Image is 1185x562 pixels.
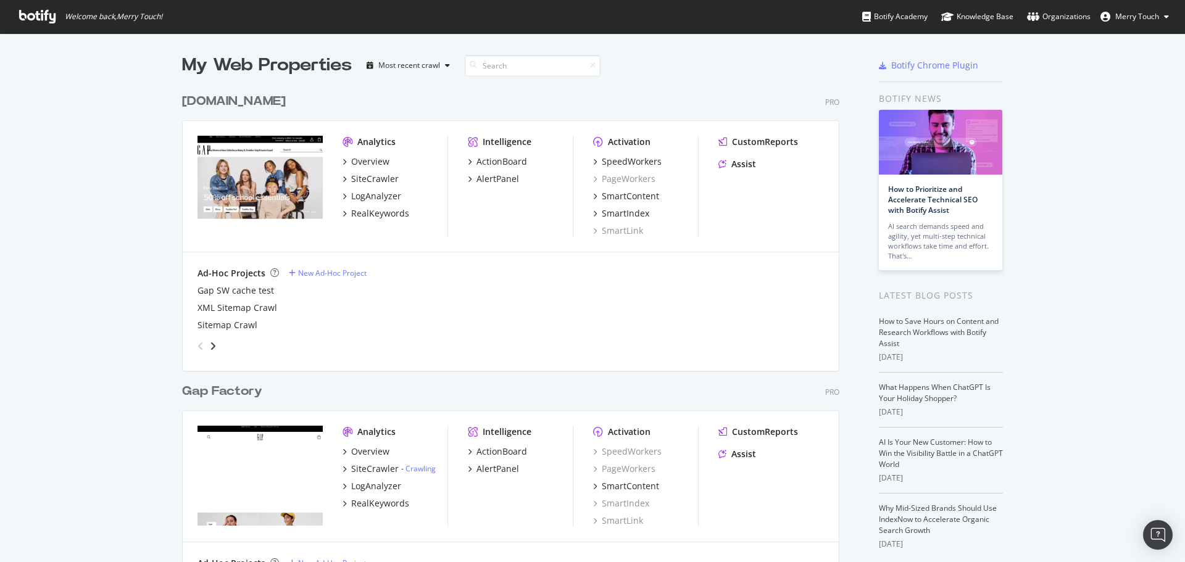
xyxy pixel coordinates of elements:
[343,155,389,168] a: Overview
[1115,11,1159,22] span: Merry Touch
[405,463,436,474] a: Crawling
[602,155,662,168] div: SpeedWorkers
[298,268,367,278] div: New Ad-Hoc Project
[879,352,1003,363] div: [DATE]
[182,53,352,78] div: My Web Properties
[825,387,839,397] div: Pro
[197,319,257,331] a: Sitemap Crawl
[593,463,655,475] a: PageWorkers
[593,497,649,510] a: SmartIndex
[476,445,527,458] div: ActionBoard
[182,93,291,110] a: [DOMAIN_NAME]
[732,426,798,438] div: CustomReports
[351,480,401,492] div: LogAnalyzer
[465,55,601,76] input: Search
[602,190,659,202] div: SmartContent
[718,158,756,170] a: Assist
[351,463,399,475] div: SiteCrawler
[879,503,997,535] a: Why Mid-Sized Brands Should Use IndexNow to Accelerate Organic Search Growth
[197,302,277,314] a: XML Sitemap Crawl
[351,497,409,510] div: RealKeywords
[879,437,1003,469] a: AI Is Your New Customer: How to Win the Visibility Battle in a ChatGPT World
[731,448,756,460] div: Assist
[941,10,1013,23] div: Knowledge Base
[483,426,531,438] div: Intelligence
[593,173,655,185] a: PageWorkers
[879,59,978,72] a: Botify Chrome Plugin
[351,173,399,185] div: SiteCrawler
[343,480,401,492] a: LogAnalyzer
[608,136,651,148] div: Activation
[209,340,217,352] div: angle-right
[362,56,455,75] button: Most recent crawl
[343,463,436,475] a: SiteCrawler- Crawling
[593,514,643,527] a: SmartLink
[879,92,1003,105] div: Botify news
[718,136,798,148] a: CustomReports
[732,136,798,148] div: CustomReports
[476,463,519,475] div: AlertPanel
[197,267,265,279] div: Ad-Hoc Projects
[593,155,662,168] a: SpeedWorkers
[718,448,756,460] a: Assist
[879,110,1002,175] img: How to Prioritize and Accelerate Technical SEO with Botify Assist
[879,407,1003,418] div: [DATE]
[378,62,440,69] div: Most recent crawl
[351,445,389,458] div: Overview
[888,184,978,215] a: How to Prioritize and Accelerate Technical SEO with Botify Assist
[593,207,649,220] a: SmartIndex
[343,207,409,220] a: RealKeywords
[65,12,162,22] span: Welcome back, Merry Touch !
[483,136,531,148] div: Intelligence
[1091,7,1179,27] button: Merry Touch
[289,268,367,278] a: New Ad-Hoc Project
[197,136,323,236] img: Gap.com
[468,463,519,475] a: AlertPanel
[731,158,756,170] div: Assist
[468,445,527,458] a: ActionBoard
[193,336,209,356] div: angle-left
[593,445,662,458] a: SpeedWorkers
[351,155,389,168] div: Overview
[888,221,993,261] div: AI search demands speed and agility, yet multi-step technical workflows take time and effort. Tha...
[608,426,651,438] div: Activation
[879,289,1003,302] div: Latest Blog Posts
[351,207,409,220] div: RealKeywords
[182,382,262,400] div: Gap Factory
[343,445,389,458] a: Overview
[343,190,401,202] a: LogAnalyzer
[879,539,1003,550] div: [DATE]
[476,155,527,168] div: ActionBoard
[891,59,978,72] div: Botify Chrome Plugin
[602,207,649,220] div: SmartIndex
[825,97,839,107] div: Pro
[343,173,399,185] a: SiteCrawler
[862,10,928,23] div: Botify Academy
[182,93,286,110] div: [DOMAIN_NAME]
[197,426,323,526] img: Gapfactory.com
[593,190,659,202] a: SmartContent
[182,382,267,400] a: Gap Factory
[593,225,643,237] a: SmartLink
[468,155,527,168] a: ActionBoard
[879,382,991,403] a: What Happens When ChatGPT Is Your Holiday Shopper?
[879,473,1003,484] div: [DATE]
[401,463,436,474] div: -
[343,497,409,510] a: RealKeywords
[357,426,396,438] div: Analytics
[1143,520,1173,550] div: Open Intercom Messenger
[468,173,519,185] a: AlertPanel
[602,480,659,492] div: SmartContent
[197,284,274,297] a: Gap SW cache test
[593,480,659,492] a: SmartContent
[351,190,401,202] div: LogAnalyzer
